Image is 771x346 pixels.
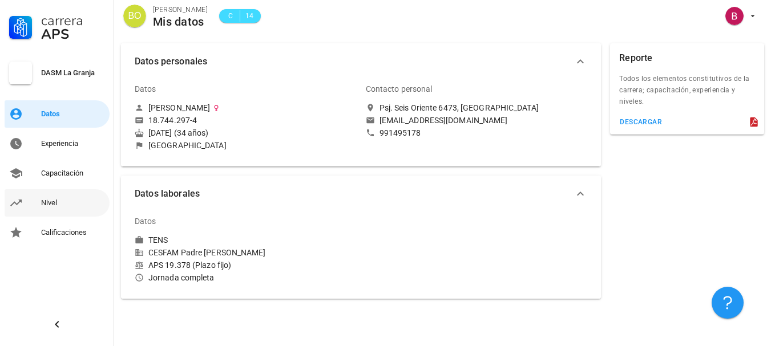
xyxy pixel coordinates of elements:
div: Contacto personal [366,75,433,103]
div: avatar [725,7,744,25]
div: [PERSON_NAME] [153,4,208,15]
div: Calificaciones [41,228,105,237]
span: BO [128,5,141,27]
div: TENS [148,235,168,245]
div: Mis datos [153,15,208,28]
div: Datos [135,75,156,103]
div: Capacitación [41,169,105,178]
span: Datos laborales [135,186,574,202]
div: 18.744.297-4 [148,115,197,125]
div: Todos los elementos constitutivos de la carrera; capacitación, experiencia y niveles. [610,73,764,114]
button: Datos laborales [121,176,601,212]
div: [EMAIL_ADDRESS][DOMAIN_NAME] [380,115,508,125]
a: Psj. Seis Oriente 6473, [GEOGRAPHIC_DATA] [366,103,588,113]
a: Datos [5,100,110,128]
div: [PERSON_NAME] [148,103,210,113]
div: Datos [135,207,156,235]
div: Reporte [619,43,652,73]
div: APS [41,27,105,41]
div: Datos [41,109,105,119]
div: Jornada completa [135,272,357,283]
div: [GEOGRAPHIC_DATA] [148,140,227,150]
a: Experiencia [5,130,110,157]
div: [DATE] (34 años) [135,128,357,138]
span: Datos personales [135,54,574,70]
span: C [226,10,235,22]
button: Datos personales [121,43,601,80]
div: CESFAM Padre [PERSON_NAME] [135,247,357,258]
div: APS 19.378 (Plazo fijo) [135,260,357,270]
a: Nivel [5,189,110,217]
div: descargar [619,118,662,126]
div: Carrera [41,14,105,27]
div: avatar [123,5,146,27]
div: 991495178 [380,128,421,138]
div: Experiencia [41,139,105,148]
a: 991495178 [366,128,588,138]
div: Nivel [41,198,105,207]
div: Psj. Seis Oriente 6473, [GEOGRAPHIC_DATA] [380,103,539,113]
a: Calificaciones [5,219,110,246]
button: descargar [615,114,667,130]
div: DASM La Granja [41,68,105,78]
a: [EMAIL_ADDRESS][DOMAIN_NAME] [366,115,588,125]
a: Capacitación [5,160,110,187]
span: 14 [245,10,254,22]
